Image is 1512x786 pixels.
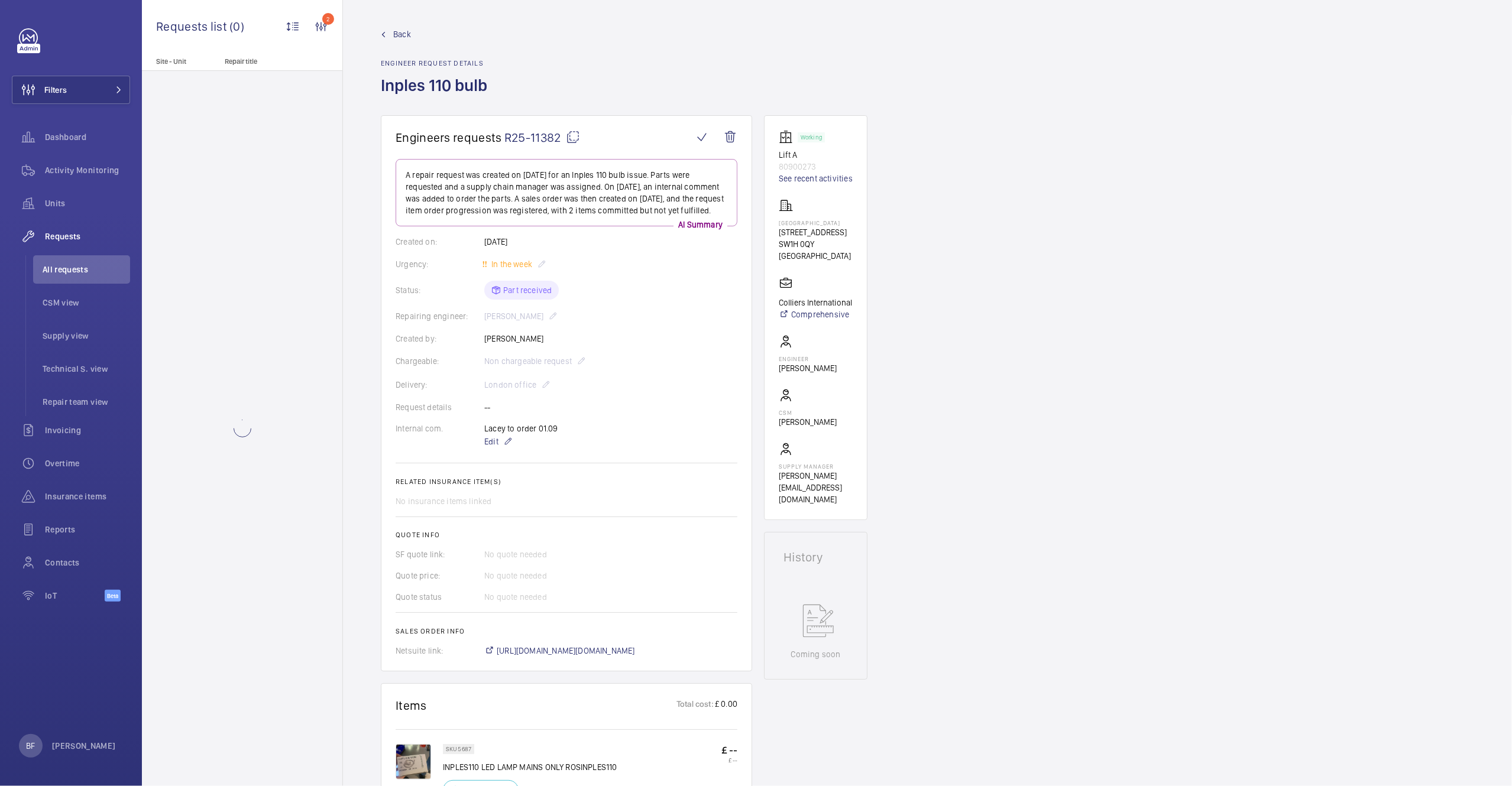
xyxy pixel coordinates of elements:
span: All requests [43,264,130,275]
span: Reports [45,524,130,535]
span: Requests [45,230,130,242]
p: Colliers International [779,297,852,308]
span: R25-11382 [504,130,580,145]
span: Beta [105,590,121,602]
p: [PERSON_NAME] [779,416,837,428]
p: SKU 5687 [446,747,471,751]
p: SW1H 0QY [GEOGRAPHIC_DATA] [779,238,853,262]
span: Dashboard [45,131,130,143]
img: 3fpBjrU8IRu1f9uQ0XzqYaDbr3-TirR0sstQ1sDB66_64GU1.jpeg [396,744,431,779]
span: Filters [44,84,67,96]
span: Engineers requests [396,130,502,145]
p: Total cost: [676,698,714,713]
span: Technical S. view [43,363,130,375]
a: See recent activities [779,173,853,184]
p: [STREET_ADDRESS] [779,226,853,238]
p: Engineer [779,355,837,362]
p: £ 0.00 [714,698,737,713]
h2: Engineer request details [381,59,494,67]
p: AI Summary [674,219,727,230]
h2: Related insurance item(s) [396,478,737,486]
button: Filters [12,76,130,104]
span: Supply view [43,330,130,342]
p: [PERSON_NAME] [779,362,837,374]
span: Repair team view [43,396,130,408]
span: Edit [484,436,498,447]
p: 80900273 [779,161,853,173]
span: Contacts [45,557,130,569]
p: Repair title [225,57,303,66]
span: Back [393,28,411,40]
p: [PERSON_NAME][EMAIL_ADDRESS][DOMAIN_NAME] [779,470,853,505]
p: £ -- [721,756,737,764]
span: Activity Monitoring [45,164,130,176]
h1: Inples 110 bulb [381,74,494,115]
p: Lift A [779,149,853,161]
p: A repair request was created on [DATE] for an Inples 110 bulb issue. Parts were requested and a s... [406,169,727,216]
h1: History [783,551,848,563]
p: [PERSON_NAME] [52,740,116,752]
p: Working [801,135,822,139]
p: Coming soon [791,648,840,660]
span: IoT [45,590,105,602]
p: BF [26,740,35,752]
span: Overtime [45,457,130,469]
a: Comprehensive [779,308,852,320]
h1: Items [396,698,427,713]
p: CSM [779,409,837,416]
span: CSM view [43,297,130,308]
img: elevator.svg [779,130,798,144]
h2: Sales order info [396,627,737,635]
p: Supply manager [779,463,853,470]
a: [URL][DOMAIN_NAME][DOMAIN_NAME] [484,645,635,657]
span: Insurance items [45,491,130,502]
p: INPLES110 LED LAMP MAINS ONLY ROSINPLES110 [443,761,617,773]
p: Site - Unit [142,57,220,66]
p: [GEOGRAPHIC_DATA] [779,219,853,226]
span: [URL][DOMAIN_NAME][DOMAIN_NAME] [497,645,635,657]
span: Requests list [156,19,229,34]
span: Units [45,197,130,209]
p: £ -- [721,744,737,756]
h2: Quote info [396,531,737,539]
span: Invoicing [45,424,130,436]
